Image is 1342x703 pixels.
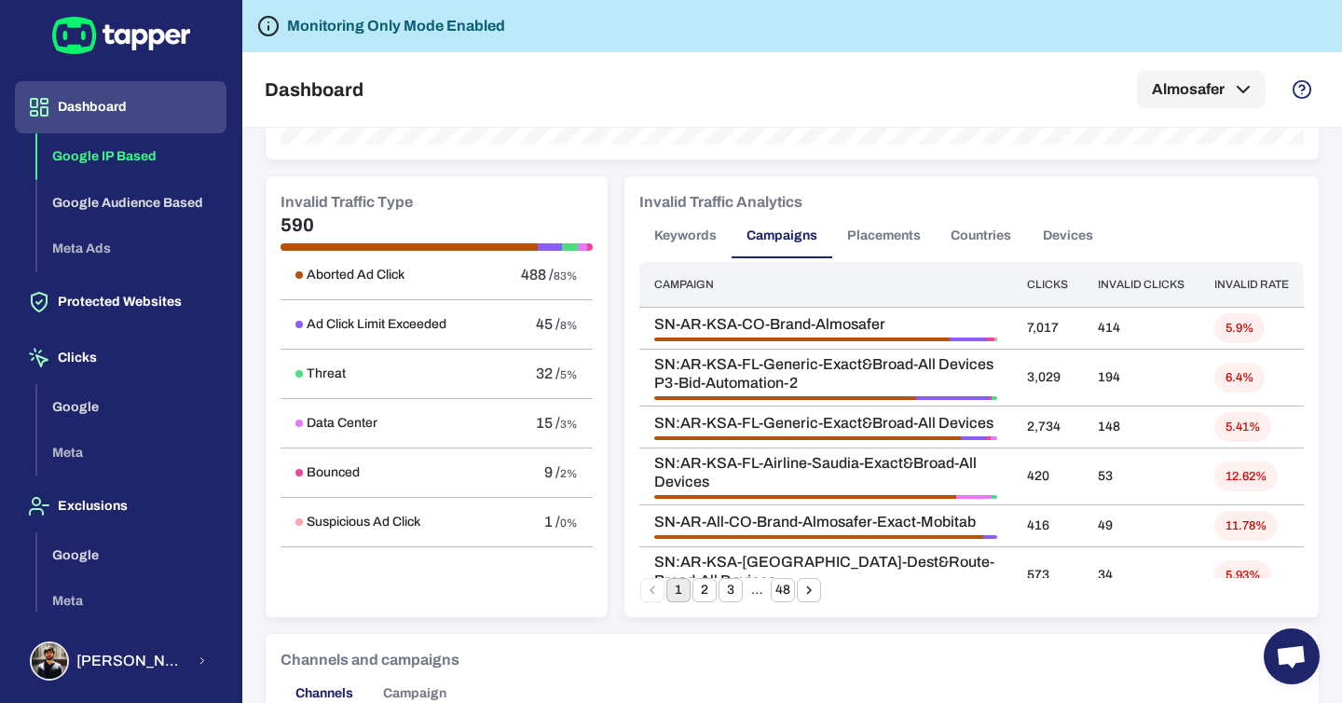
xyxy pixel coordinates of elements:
div: Aborted Ad Click • 134 [654,436,960,440]
button: Dashboard [15,81,226,133]
td: 194 [1083,350,1199,407]
a: Google IP Based [37,147,226,163]
span: 2% [560,467,578,480]
a: Google [37,545,226,561]
h6: Aborted Ad Click [307,267,404,283]
a: Protected Websites [15,293,226,309]
div: Threat • 1 [992,495,997,499]
td: 7,017 [1012,308,1083,350]
div: Threat • 3 [992,396,997,400]
nav: pagination navigation [639,578,822,602]
img: Syed Zaidi [32,643,67,679]
div: Bounced • 2 [986,436,991,440]
td: 414 [1083,308,1199,350]
span: SN-AR-All-CO-Brand-Almosafer-Exact-Mobitab [654,513,997,531]
h6: Monitoring Only Mode Enabled [287,15,505,37]
span: 0% [560,517,578,530]
td: 416 [1012,505,1083,547]
button: Campaigns [732,214,832,258]
div: Aborted Ad Click • 149 [654,396,916,400]
div: … [745,582,769,599]
th: Invalid clicks [1083,262,1199,308]
span: 9 / [544,464,560,480]
button: page 1 [666,578,691,602]
span: 6.4% [1214,370,1265,386]
th: Invalid rate [1199,262,1304,308]
h6: Invalid Traffic Type [281,191,413,214]
div: Aborted Ad Click • 52 [654,495,956,499]
td: 420 [1012,448,1083,505]
button: Almosafer [1137,71,1266,108]
button: Placements [832,214,936,258]
th: Campaign [639,262,1012,308]
div: Ad Click Limit Exceeded • 44 [950,338,986,341]
span: 12.62% [1214,469,1278,485]
h6: Ad Click Limit Exceeded [307,316,446,333]
td: 3,029 [1012,350,1083,407]
button: Exclusions [15,480,226,532]
button: Clicks [15,332,226,384]
span: 15 / [536,415,560,431]
a: Dashboard [15,98,226,114]
div: Data Center • 3 [991,436,997,440]
div: Bounced • 10 [986,338,994,341]
button: Google [37,532,226,579]
a: Google [37,397,226,413]
span: SN:AR-KSA-FL-Airline-Saudia-Exact&Broad-All Devices [654,454,997,491]
button: Google Audience Based [37,180,226,227]
a: Exclusions [15,497,226,513]
span: 5% [560,368,578,381]
span: 1 / [544,514,560,530]
button: Google [37,384,226,431]
button: Syed Zaidi[PERSON_NAME] [PERSON_NAME] [15,634,226,688]
button: Go to page 2 [692,578,717,602]
td: 2,734 [1012,407,1083,448]
div: Ad Click Limit Exceeded • 2 [983,535,997,539]
span: 3% [560,418,578,431]
h6: Invalid Traffic Analytics [639,191,802,214]
h6: Channels and campaigns [281,649,459,671]
span: 488 / [521,267,554,283]
button: Go to page 48 [771,578,795,602]
span: 5.41% [1214,420,1271,435]
td: 53 [1083,448,1199,505]
th: Clicks [1012,262,1083,308]
div: Data Center • 6 [956,495,991,499]
a: Google Audience Based [37,193,226,209]
span: 5.9% [1214,321,1265,337]
span: 5.93% [1214,568,1271,584]
button: Devices [1026,214,1110,258]
td: 34 [1083,547,1199,604]
div: Bounced • 1 [990,396,992,400]
span: 45 / [536,316,560,332]
div: Aborted Ad Click • 47 [654,535,983,539]
span: 32 / [536,365,560,381]
a: Clicks [15,349,226,365]
span: 8% [560,319,578,332]
div: Threat • 2 [995,338,997,341]
button: Go to page 3 [719,578,743,602]
button: Keywords [639,214,732,258]
button: Go to next page [797,578,821,602]
svg: Tapper is not blocking any fraudulent activity for this domain [257,15,280,37]
td: 49 [1083,505,1199,547]
div: Ad Click Limit Exceeded • 42 [916,396,990,400]
div: Aborted Ad Click • 360 [654,338,950,341]
button: Countries [936,214,1026,258]
span: 83% [554,269,578,283]
h6: Data Center [307,415,377,432]
button: Google IP Based [37,133,226,180]
span: SN:AR-KSA-FL-Generic-Exact&Broad-All Devices P3-Bid-Automation-2 [654,355,997,393]
span: [PERSON_NAME] [PERSON_NAME] [76,652,185,670]
a: Open chat [1264,628,1320,684]
h6: Bounced [307,464,360,481]
td: 148 [1083,407,1199,448]
span: 11.78% [1214,518,1278,534]
span: SN-AR-KSA-CO-Brand-Almosafer [654,315,997,334]
h5: Dashboard [265,78,363,101]
span: SN:AR-KSA-[GEOGRAPHIC_DATA]-Dest&Route-Broad-All Devices [654,553,997,590]
h6: Threat [307,365,346,382]
h6: Suspicious Ad Click [307,514,420,531]
td: 573 [1012,547,1083,604]
div: Ad Click Limit Exceeded • 11 [961,436,986,440]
